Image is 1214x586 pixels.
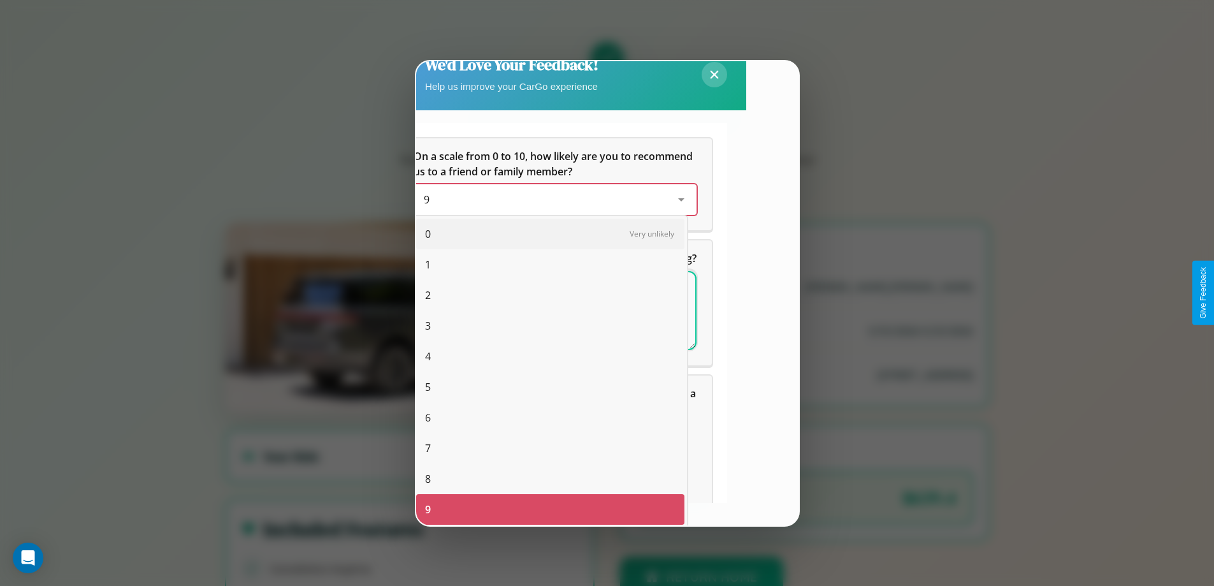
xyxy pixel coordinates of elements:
p: Help us improve your CarGo experience [425,78,598,95]
span: Which of the following features do you value the most in a vehicle? [414,386,698,416]
div: 9 [416,494,684,525]
div: 5 [416,372,684,402]
span: 0 [425,226,431,242]
h5: On a scale from 0 to 10, how likely are you to recommend us to a friend or family member? [414,149,697,179]
div: 0 [416,219,684,249]
span: What can we do to make your experience more satisfying? [414,251,697,265]
div: 2 [416,280,684,311]
span: 9 [424,193,430,207]
div: Open Intercom Messenger [13,543,43,573]
span: Very unlikely [630,228,674,239]
div: 10 [416,525,684,555]
div: 7 [416,433,684,464]
div: On a scale from 0 to 10, how likely are you to recommend us to a friend or family member? [398,138,712,230]
span: 4 [425,349,431,364]
span: 5 [425,379,431,395]
span: 7 [425,441,431,456]
div: On a scale from 0 to 10, how likely are you to recommend us to a friend or family member? [414,184,697,215]
span: 3 [425,318,431,333]
div: 8 [416,464,684,494]
div: 3 [416,311,684,341]
span: 9 [425,502,431,517]
div: 1 [416,249,684,280]
span: 8 [425,471,431,487]
span: 1 [425,257,431,272]
div: Give Feedback [1199,267,1208,319]
div: 4 [416,341,684,372]
span: 2 [425,288,431,303]
span: 6 [425,410,431,425]
div: 6 [416,402,684,433]
h2: We'd Love Your Feedback! [425,54,598,75]
span: On a scale from 0 to 10, how likely are you to recommend us to a friend or family member? [414,149,695,179]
